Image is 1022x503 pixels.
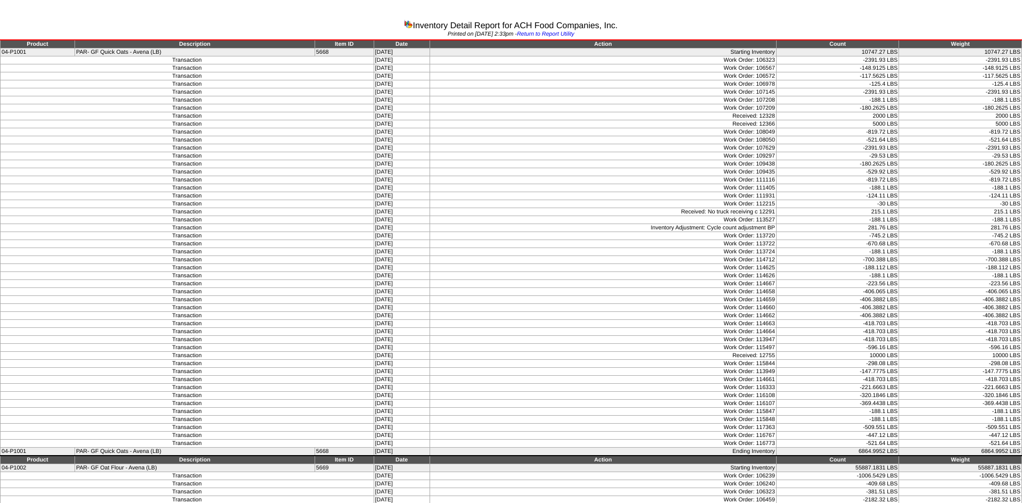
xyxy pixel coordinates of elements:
td: Transaction [1,440,374,448]
td: -418.703 LBS [776,336,899,344]
td: -369.4438 LBS [776,400,899,408]
td: Work Order: 112215 [430,200,776,208]
td: Transaction [1,280,374,288]
td: Inventory Adjustment: Cycle count adjustment BP [430,224,776,232]
td: -596.16 LBS [899,344,1022,352]
td: -29.53 LBS [899,152,1022,160]
td: -30 LBS [776,200,899,208]
td: Transaction [1,296,374,304]
td: -406.3882 LBS [776,304,899,312]
td: [DATE] [374,200,430,208]
td: 55887.1831 LBS [776,464,899,472]
td: Transaction [1,88,374,96]
td: Work Order: 109297 [430,152,776,160]
td: Transaction [1,176,374,184]
td: Work Order: 114664 [430,328,776,336]
td: -509.551 LBS [776,424,899,432]
td: Transaction [1,488,374,496]
td: [DATE] [374,208,430,216]
td: -180.2625 LBS [776,160,899,168]
td: Work Order: 113947 [430,336,776,344]
td: -188.1 LBS [899,184,1022,192]
td: 10000 LBS [899,352,1022,360]
td: [DATE] [374,392,430,400]
td: 04-P1002 [1,464,75,472]
td: -188.1 LBS [899,416,1022,424]
td: Work Order: 114625 [430,264,776,272]
td: -320.1846 LBS [776,392,899,400]
td: [DATE] [374,264,430,272]
td: Transaction [1,80,374,88]
td: -188.1 LBS [899,216,1022,224]
td: -298.08 LBS [776,360,899,368]
td: [DATE] [374,328,430,336]
td: Transaction [1,224,374,232]
td: -1006.5429 LBS [776,472,899,480]
td: Work Order: 113720 [430,232,776,240]
td: -2391.93 LBS [776,144,899,152]
td: -180.2625 LBS [776,104,899,112]
td: [DATE] [374,240,430,248]
td: -447.12 LBS [776,432,899,440]
td: -188.1 LBS [899,272,1022,280]
td: Work Order: 116108 [430,392,776,400]
td: 6864.9952 LBS [776,448,899,456]
td: [DATE] [374,360,430,368]
td: Work Order: 114660 [430,304,776,312]
td: -418.703 LBS [899,336,1022,344]
td: -148.9125 LBS [899,64,1022,72]
td: Transaction [1,184,374,192]
td: Action [430,40,776,48]
td: Work Order: 109438 [430,160,776,168]
td: [DATE] [374,312,430,320]
td: Transaction [1,216,374,224]
td: 215.1 LBS [776,208,899,216]
td: 5669 [315,464,374,472]
td: -447.12 LBS [899,432,1022,440]
td: 281.76 LBS [776,224,899,232]
td: -700.388 LBS [776,256,899,264]
td: -406.065 LBS [899,288,1022,296]
td: -381.51 LBS [899,488,1022,496]
td: -188.112 LBS [776,264,899,272]
td: Received: No truck receiving c 12291 [430,208,776,216]
td: Transaction [1,56,374,64]
td: Transaction [1,344,374,352]
td: Transaction [1,368,374,376]
td: Item ID [315,40,374,48]
td: [DATE] [374,424,430,432]
td: Work Order: 106978 [430,80,776,88]
td: Work Order: 111405 [430,184,776,192]
td: [DATE] [374,112,430,120]
td: Work Order: 106239 [430,472,776,480]
td: -406.065 LBS [776,288,899,296]
td: Transaction [1,104,374,112]
td: -188.1 LBS [776,216,899,224]
td: -320.1846 LBS [899,392,1022,400]
td: -188.112 LBS [899,264,1022,272]
td: Work Order: 113527 [430,216,776,224]
td: [DATE] [374,184,430,192]
td: Work Order: 116767 [430,432,776,440]
td: 2000 LBS [776,112,899,120]
td: Work Order: 111931 [430,192,776,200]
td: -223.56 LBS [899,280,1022,288]
td: -125.4 LBS [899,80,1022,88]
td: [DATE] [374,272,430,280]
td: Received: 12366 [430,120,776,128]
td: -2391.93 LBS [776,56,899,64]
td: Transaction [1,328,374,336]
td: Work Order: 114659 [430,296,776,304]
td: Transaction [1,408,374,416]
td: 5668 [315,48,374,56]
td: -406.3882 LBS [899,296,1022,304]
td: Transaction [1,304,374,312]
td: Work Order: 115847 [430,408,776,416]
td: Description [75,40,315,48]
td: Work Order: 106240 [430,480,776,488]
td: 215.1 LBS [899,208,1022,216]
td: 04-P1001 [1,448,75,456]
td: 281.76 LBS [899,224,1022,232]
td: [DATE] [374,192,430,200]
td: [DATE] [374,224,430,232]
